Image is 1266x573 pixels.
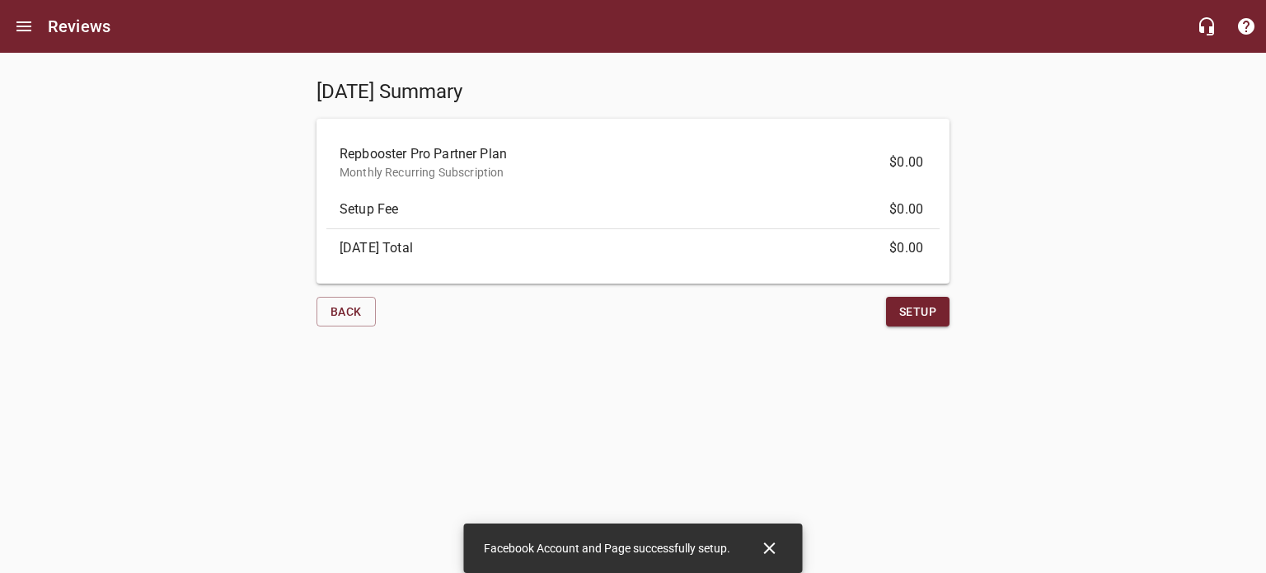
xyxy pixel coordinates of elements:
span: $0.00 [889,153,923,172]
span: Repbooster Pro Partner Plan [340,144,900,164]
button: Close [750,528,790,568]
span: Back [331,302,362,322]
button: Live Chat [1187,7,1226,46]
span: $0.00 [889,200,923,219]
button: Support Portal [1226,7,1266,46]
button: Open drawer [4,7,44,46]
button: Back [316,297,376,327]
span: Setup Fee [340,200,900,219]
span: Setup [899,302,936,322]
span: $0.00 [889,238,923,258]
button: Setup [886,297,949,327]
p: Monthly Recurring Subscription [340,164,900,181]
h5: [DATE] Summary [316,79,626,106]
h6: Reviews [48,13,110,40]
span: Facebook Account and Page successfully setup. [484,542,730,555]
span: [DATE] Total [340,238,900,258]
